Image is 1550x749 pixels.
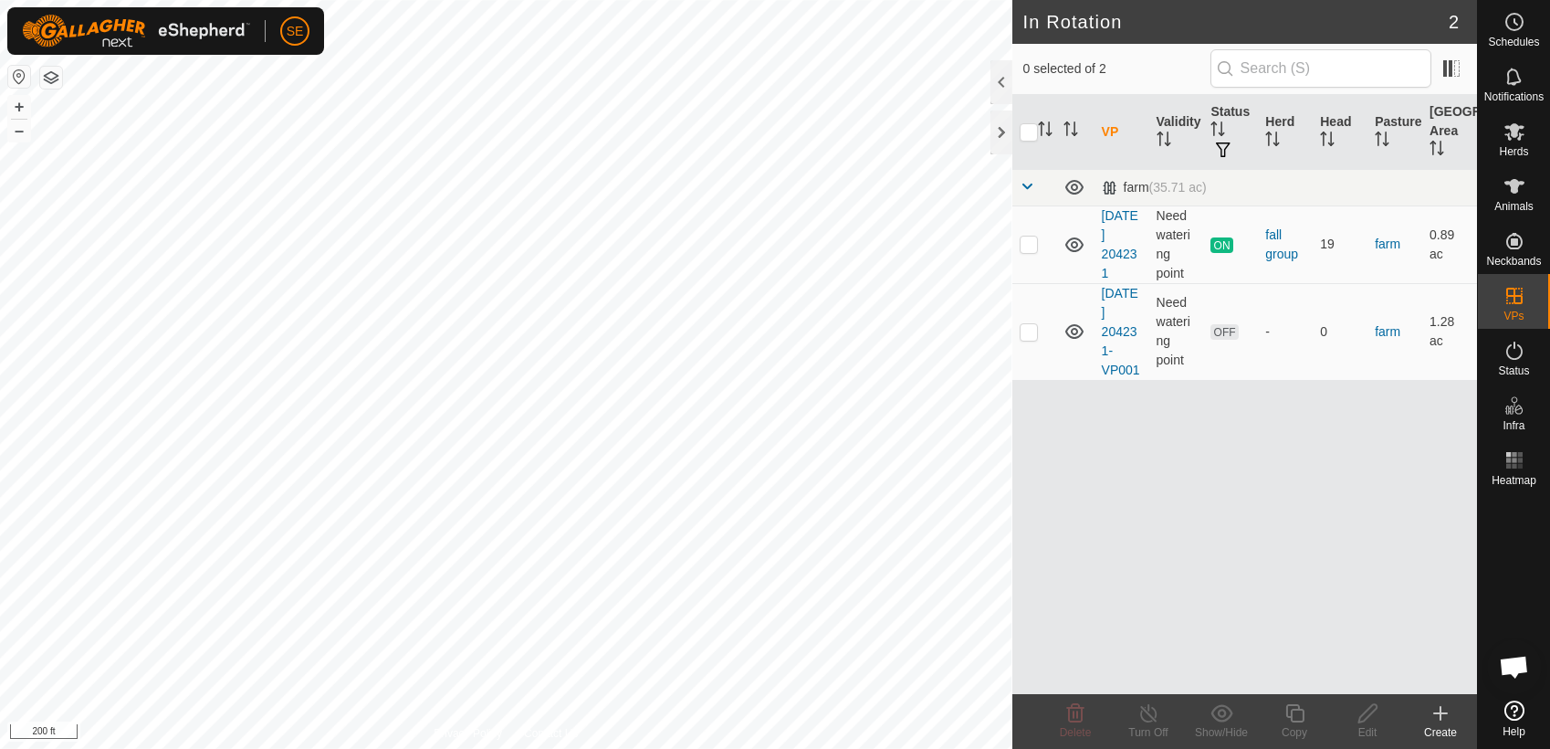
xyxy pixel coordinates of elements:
p-sorticon: Activate to sort [1038,124,1053,139]
th: Status [1203,95,1258,170]
td: Need watering point [1149,283,1204,380]
td: 19 [1313,206,1367,283]
p-sorticon: Activate to sort [1157,134,1171,149]
th: VP [1094,95,1149,170]
div: Copy [1258,724,1331,741]
span: Infra [1503,420,1524,431]
a: Help [1478,693,1550,744]
span: Schedules [1488,37,1539,47]
p-sorticon: Activate to sort [1430,143,1444,158]
a: Privacy Policy [434,725,502,742]
a: farm [1375,237,1400,251]
button: + [8,96,30,118]
div: farm [1102,180,1207,195]
a: [DATE] 204231-VP001 [1102,286,1140,377]
th: Head [1313,95,1367,170]
span: Help [1503,726,1525,737]
p-sorticon: Activate to sort [1320,134,1335,149]
th: Herd [1258,95,1313,170]
span: ON [1210,237,1232,253]
h2: In Rotation [1023,11,1449,33]
td: 0 [1313,283,1367,380]
p-sorticon: Activate to sort [1210,124,1225,139]
span: Herds [1499,146,1528,157]
span: SE [287,22,304,41]
p-sorticon: Activate to sort [1375,134,1389,149]
a: Contact Us [524,725,578,742]
span: Neckbands [1486,256,1541,267]
button: – [8,120,30,142]
div: Create [1404,724,1477,741]
span: (35.71 ac) [1149,180,1207,195]
span: Notifications [1484,91,1544,102]
div: Turn Off [1112,724,1185,741]
a: [DATE] 204231 [1102,208,1138,280]
td: Need watering point [1149,206,1204,283]
div: Show/Hide [1185,724,1258,741]
span: Status [1498,365,1529,376]
input: Search (S) [1210,49,1431,88]
p-sorticon: Activate to sort [1063,124,1078,139]
th: [GEOGRAPHIC_DATA] Area [1422,95,1477,170]
button: Reset Map [8,66,30,88]
div: fall group [1265,226,1305,264]
div: Edit [1331,724,1404,741]
span: OFF [1210,324,1238,340]
span: Animals [1494,201,1534,212]
img: Gallagher Logo [22,15,250,47]
th: Validity [1149,95,1204,170]
th: Pasture [1367,95,1422,170]
p-sorticon: Activate to sort [1265,134,1280,149]
td: 1.28 ac [1422,283,1477,380]
div: Open chat [1487,639,1542,694]
div: - [1265,322,1305,342]
a: farm [1375,324,1400,339]
span: Heatmap [1492,475,1536,486]
span: VPs [1503,311,1524,322]
button: Map Layers [40,67,62,89]
span: Delete [1060,726,1092,739]
span: 2 [1449,8,1459,36]
span: 0 selected of 2 [1023,59,1210,79]
td: 0.89 ac [1422,206,1477,283]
